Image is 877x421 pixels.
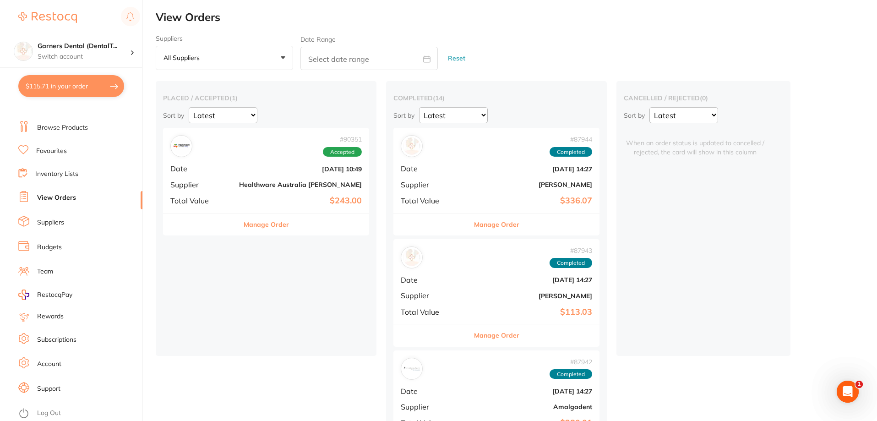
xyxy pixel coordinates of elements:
h2: completed ( 14 ) [393,94,599,102]
a: Browse Products [37,123,88,132]
b: [DATE] 14:27 [469,388,592,395]
div: Healthware Australia Ridley#90351AcceptedDate[DATE] 10:49SupplierHealthware Australia [PERSON_NAM... [163,128,369,235]
h2: cancelled / rejected ( 0 ) [624,94,783,102]
a: Subscriptions [37,335,76,344]
span: Accepted [323,147,362,157]
span: Date [401,276,462,284]
button: Reset [445,46,468,71]
img: Restocq Logo [18,12,77,23]
label: Date Range [300,36,336,43]
span: # 87944 [550,136,592,143]
img: Healthware Australia Ridley [173,137,190,155]
span: Completed [550,147,592,157]
img: Garners Dental (DentalTown 5) [14,42,33,60]
p: Switch account [38,52,130,61]
b: Healthware Australia [PERSON_NAME] [239,181,362,188]
img: Henry Schein Halas [403,137,420,155]
span: Date [170,164,232,173]
a: Budgets [37,243,62,252]
button: All suppliers [156,46,293,71]
span: 1 [855,381,863,388]
b: [DATE] 10:49 [239,165,362,173]
span: Total Value [401,197,462,205]
button: Log Out [18,406,140,421]
button: Manage Order [474,324,519,346]
button: Manage Order [244,213,289,235]
a: Inventory Lists [35,169,78,179]
span: Supplier [401,291,462,300]
b: [PERSON_NAME] [469,181,592,188]
p: Sort by [393,111,414,120]
a: Favourites [36,147,67,156]
img: Adam Dental [403,249,420,266]
span: Completed [550,258,592,268]
b: [PERSON_NAME] [469,292,592,300]
p: Sort by [163,111,184,120]
span: Total Value [401,308,462,316]
a: View Orders [37,193,76,202]
a: Team [37,267,53,276]
b: $243.00 [239,196,362,206]
b: [DATE] 14:27 [469,165,592,173]
input: Select date range [300,47,438,70]
img: Amalgadent [403,360,420,377]
span: Supplier [401,180,462,189]
b: Amalgadent [469,403,592,410]
button: Manage Order [474,213,519,235]
b: $336.07 [469,196,592,206]
a: Restocq Logo [18,7,77,28]
span: When an order status is updated to cancelled / rejected, the card will show in this column [624,128,767,157]
img: RestocqPay [18,290,29,300]
span: RestocqPay [37,290,72,300]
h2: View Orders [156,11,877,24]
h2: placed / accepted ( 1 ) [163,94,369,102]
span: Date [401,387,462,395]
a: Rewards [37,312,64,321]
p: Sort by [624,111,645,120]
b: $113.03 [469,307,592,317]
a: Suppliers [37,218,64,227]
a: RestocqPay [18,290,72,300]
iframe: Intercom live chat [837,381,859,403]
p: All suppliers [163,54,203,62]
span: Date [401,164,462,173]
span: Completed [550,369,592,379]
span: Supplier [401,403,462,411]
span: Supplier [170,180,232,189]
span: # 87942 [550,358,592,366]
h4: Garners Dental (DentalTown 5) [38,42,130,51]
a: Account [37,360,61,369]
span: Total Value [170,197,232,205]
label: Suppliers [156,35,293,42]
b: [DATE] 14:27 [469,276,592,284]
a: Support [37,384,60,394]
a: Log Out [37,409,61,418]
span: # 90351 [323,136,362,143]
span: # 87943 [550,247,592,254]
button: $115.71 in your order [18,75,124,97]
